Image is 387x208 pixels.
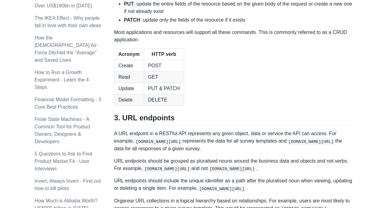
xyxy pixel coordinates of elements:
[144,72,184,83] td: GET
[144,49,184,60] th: HTTP verb
[34,70,89,90] a: How to Run a Growth Experiment - Learn the 4 Steps
[114,72,144,83] td: Read
[198,186,246,192] code: [DOMAIN_NAME][URL]
[114,29,353,44] p: Most applications and resources will support all these commands. This is commonly referred to as ...
[287,139,335,145] code: [DOMAIN_NAME][URL]
[114,94,144,106] td: Delete
[144,60,184,72] td: POST
[124,1,134,6] strong: PUT
[114,130,353,152] p: A URL endpoint in a RESTful API represents any given object, data or service the API can access. ...
[34,15,101,28] a: The IKEA Effect - Why people fall in love with their own ideas
[144,83,184,94] td: PUT & PATCH
[114,113,353,125] h2: 3. URL endpoints
[114,157,353,172] p: URL endpoints should be grouped as pluralised nouns around the business data and objects and not ...
[124,16,353,24] li: : update only the fields of the resource if it exists
[114,49,144,60] th: Acronym
[114,60,144,72] td: Create
[34,97,101,110] a: Financial Model Formatting - 3 Core Best Practices
[124,0,353,15] li: : update the entire fields of the resource based on the given body of the request or create a new...
[34,35,97,63] a: How the [DEMOGRAPHIC_DATA] Air Force Ditched the "Average" and Saved Lives
[34,117,90,144] a: Finite State Machines - A Common Tool for Product Owners, Designers & Developers
[114,177,353,192] p: URL endpoints should include the unique identifier as a path after the pluralised noun when viewi...
[144,94,184,106] td: DELETE
[114,83,144,94] td: Update
[34,151,92,171] a: 5 Questions to Ask to Find Product Market Fit - User Interviews
[34,178,101,191] a: Invert, Always Invert - Find out how to kill pilots
[208,166,256,172] code: [DOMAIN_NAME][URL]
[134,139,183,145] code: [DOMAIN_NAME][URL]
[143,166,191,172] code: [DOMAIN_NAME][URL]
[124,17,140,23] strong: PATCH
